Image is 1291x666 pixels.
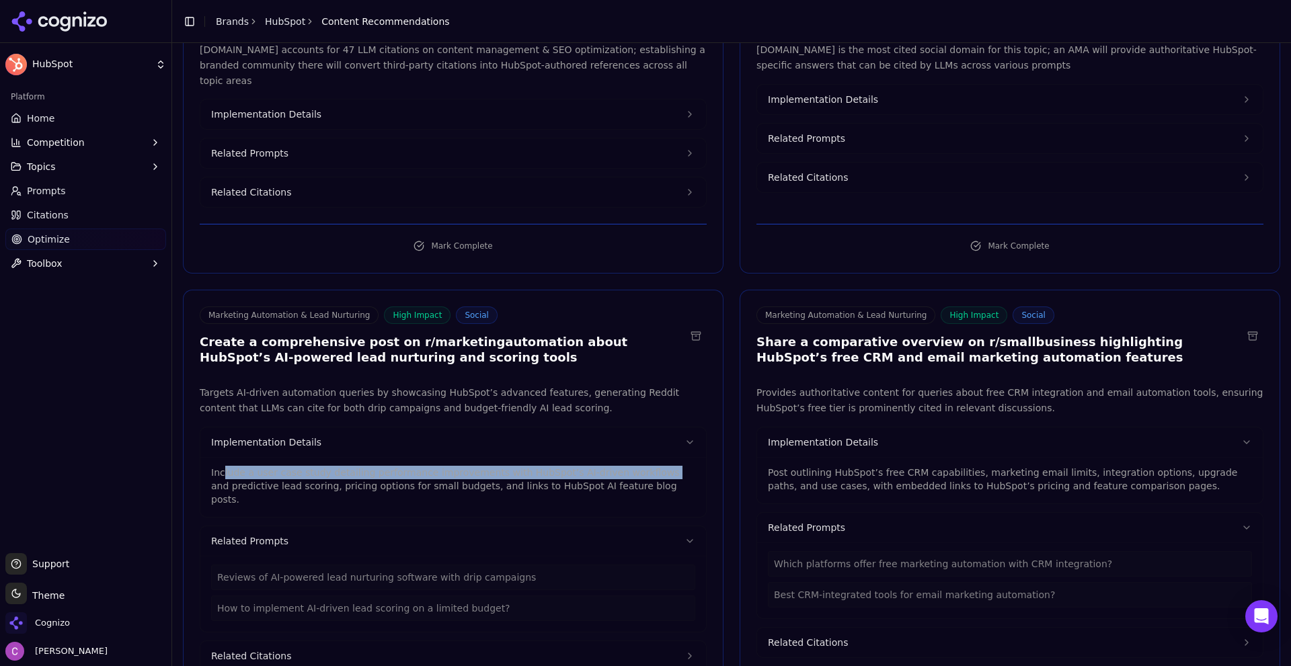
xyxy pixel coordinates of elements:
[27,208,69,222] span: Citations
[768,435,878,449] span: Implementation Details
[32,58,150,71] span: HubSpot
[200,42,707,88] p: [DOMAIN_NAME] accounts for 47 LLM citations on content management & SEO optimization; establishin...
[5,612,70,634] button: Open organization switcher
[5,132,166,153] button: Competition
[756,385,1263,416] p: Provides authoritative content for queries about free CRM integration and email automation tools,...
[756,42,1263,73] p: [DOMAIN_NAME] is the most cited social domain for this topic; an AMA will provide authoritative H...
[5,204,166,226] a: Citations
[1013,306,1054,324] span: Social
[456,306,498,324] span: Social
[757,628,1263,657] button: Related Citations
[5,642,108,661] button: Open user button
[5,642,24,661] img: Chris Abouraad
[28,233,70,246] span: Optimize
[211,466,695,506] p: Include a user case study detailing performance improvements with HubSpot’s AI-driven workflows a...
[30,645,108,657] span: [PERSON_NAME]
[768,521,845,534] span: Related Prompts
[200,526,706,556] button: Related Prompts
[35,617,70,629] span: Cognizo
[5,86,166,108] div: Platform
[757,427,1263,457] button: Implementation Details
[27,136,85,149] span: Competition
[27,557,69,571] span: Support
[5,612,27,634] img: Cognizo
[211,108,321,121] span: Implementation Details
[768,171,848,184] span: Related Citations
[768,582,1252,608] div: Best CRM-integrated tools for email marketing automation?
[768,132,845,145] span: Related Prompts
[211,435,321,449] span: Implementation Details
[941,306,1007,324] span: High Impact
[211,185,291,199] span: Related Citations
[27,184,66,198] span: Prompts
[756,306,935,324] span: Marketing Automation & Lead Nurturing
[200,335,685,365] h3: Create a comprehensive post on r/marketingautomation about HubSpot’s AI-powered lead nurturing an...
[211,565,695,590] div: Reviews of AI-powered lead nurturing software with drip campaigns
[27,590,65,601] span: Theme
[1245,600,1278,632] div: Open Intercom Messenger
[757,124,1263,153] button: Related Prompts
[200,235,707,257] button: Mark Complete
[5,180,166,202] a: Prompts
[757,513,1263,542] button: Related Prompts
[768,551,1252,577] div: Which platforms offer free marketing automation with CRM integration?
[216,16,249,27] a: Brands
[27,112,54,125] span: Home
[27,257,63,270] span: Toolbox
[216,15,450,28] nav: breadcrumb
[200,99,706,129] button: Implementation Details
[5,108,166,129] a: Home
[211,147,288,160] span: Related Prompts
[321,15,449,28] span: Content Recommendations
[768,93,878,106] span: Implementation Details
[756,335,1242,365] h3: Share a comparative overview on r/smallbusiness highlighting HubSpot’s free CRM and email marketi...
[384,306,451,324] span: High Impact
[757,85,1263,114] button: Implementation Details
[5,54,27,75] img: HubSpot
[768,466,1252,493] p: Post outlining HubSpot’s free CRM capabilities, marketing email limits, integration options, upgr...
[211,595,695,621] div: How to implement AI-driven lead scoring on a limited budget?
[200,385,707,416] p: Targets AI-driven automation queries by showcasing HubSpot’s advanced features, generating Reddit...
[5,253,166,274] button: Toolbox
[768,636,848,649] span: Related Citations
[211,649,291,663] span: Related Citations
[265,15,305,28] a: HubSpot
[200,306,379,324] span: Marketing Automation & Lead Nurturing
[757,163,1263,192] button: Related Citations
[200,177,706,207] button: Related Citations
[685,325,707,347] button: Archive recommendation
[211,534,288,548] span: Related Prompts
[5,228,166,250] a: Optimize
[756,235,1263,257] button: Mark Complete
[1242,325,1263,347] button: Archive recommendation
[5,156,166,177] button: Topics
[200,427,706,457] button: Implementation Details
[200,138,706,168] button: Related Prompts
[27,160,56,173] span: Topics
